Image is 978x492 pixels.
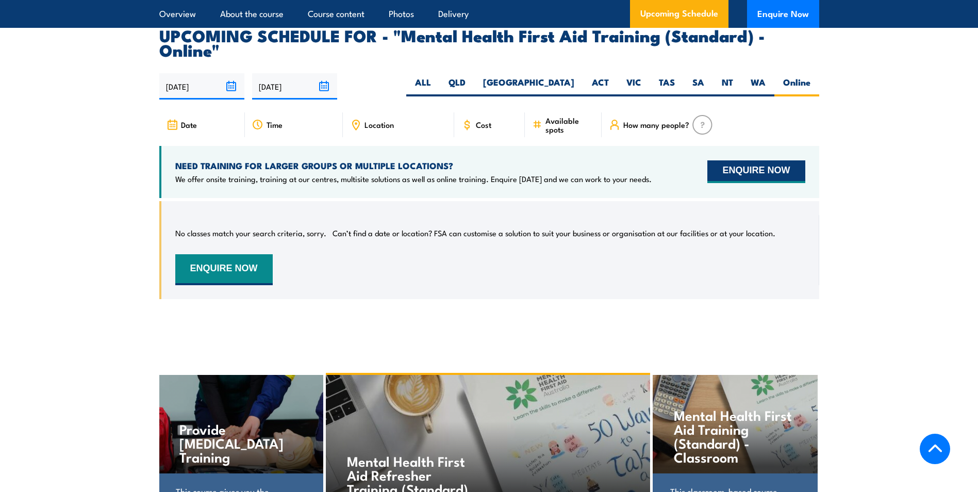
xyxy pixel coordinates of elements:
label: ACT [583,76,618,96]
h4: NEED TRAINING FOR LARGER GROUPS OR MULTIPLE LOCATIONS? [175,160,652,171]
button: ENQUIRE NOW [707,160,805,183]
label: WA [742,76,774,96]
label: Online [774,76,819,96]
button: ENQUIRE NOW [175,254,273,285]
span: Date [181,120,197,129]
p: Can’t find a date or location? FSA can customise a solution to suit your business or organisation... [333,228,775,238]
label: TAS [650,76,684,96]
label: QLD [440,76,474,96]
input: To date [252,73,337,100]
input: From date [159,73,244,100]
label: NT [713,76,742,96]
span: Cost [476,120,491,129]
label: VIC [618,76,650,96]
h4: Mental Health First Aid Training (Standard) - Classroom [674,408,796,464]
span: Time [267,120,283,129]
label: [GEOGRAPHIC_DATA] [474,76,583,96]
span: Location [364,120,394,129]
h4: Provide [MEDICAL_DATA] Training [179,422,302,464]
p: No classes match your search criteria, sorry. [175,228,326,238]
span: How many people? [623,120,689,129]
h2: UPCOMING SCHEDULE FOR - "Mental Health First Aid Training (Standard) - Online" [159,28,819,57]
label: ALL [406,76,440,96]
span: Available spots [545,116,594,134]
p: We offer onsite training, training at our centres, multisite solutions as well as online training... [175,174,652,184]
label: SA [684,76,713,96]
